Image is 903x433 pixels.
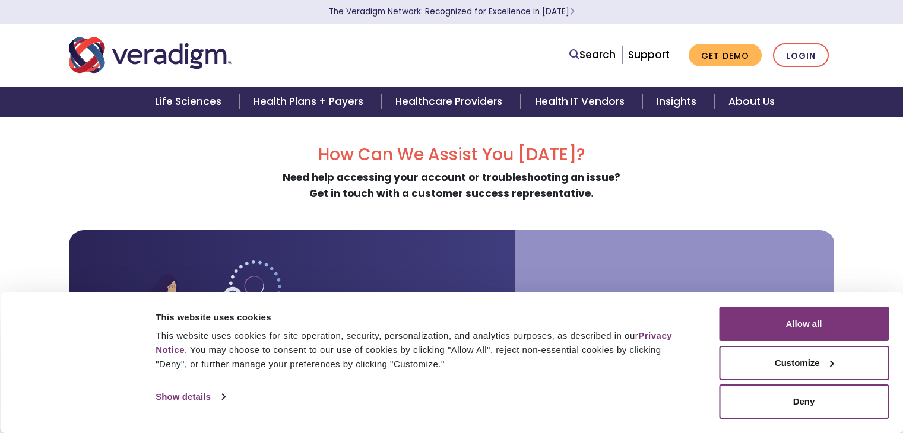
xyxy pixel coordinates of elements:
a: Health IT Vendors [521,87,642,117]
a: Insights [642,87,714,117]
a: Get Demo [689,44,762,67]
div: This website uses cookies for site operation, security, personalization, and analytics purposes, ... [156,329,692,371]
a: About Us [714,87,789,117]
button: Customize [719,346,889,380]
h2: How Can We Assist You [DATE]? [69,145,835,165]
a: Search [569,47,616,63]
span: Learn More [569,6,575,17]
a: Healthcare Providers [381,87,520,117]
button: Deny [719,384,889,419]
strong: Need help accessing your account or troubleshooting an issue? Get in touch with a customer succes... [283,170,620,200]
a: Login [773,43,829,68]
img: Veradigm logo [69,36,232,75]
a: The Veradigm Network: Recognized for Excellence in [DATE]Learn More [329,6,575,17]
div: This website uses cookies [156,310,692,324]
a: Health Plans + Payers [239,87,381,117]
button: Allow all [719,307,889,341]
a: Life Sciences [141,87,239,117]
a: Support [628,47,670,62]
a: Show details [156,388,224,406]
